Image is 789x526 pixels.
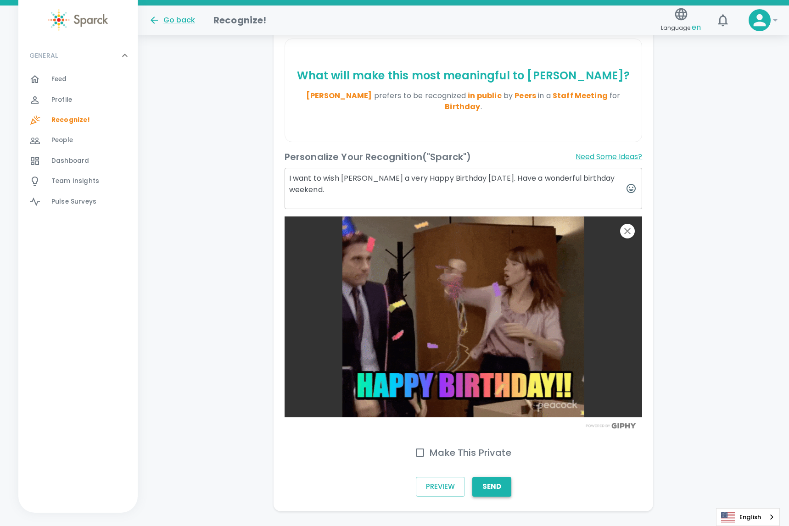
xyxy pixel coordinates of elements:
[502,90,536,101] span: by
[692,22,701,33] span: en
[657,4,705,37] button: Language:en
[18,69,138,89] a: Feed
[18,42,138,69] div: GENERAL
[29,51,58,60] p: GENERAL
[289,68,638,83] p: What will make this most meaningful to [PERSON_NAME] ?
[18,192,138,212] a: Pulse Surveys
[716,508,780,526] aside: Language selected: English
[576,149,642,164] button: Need Some Ideas?
[416,477,465,496] button: Preview
[18,110,138,130] a: Recognize!
[51,95,72,105] span: Profile
[430,445,511,460] h6: Make This Private
[716,509,779,526] a: English
[468,90,501,101] span: in public
[149,15,195,26] button: Go back
[716,508,780,526] div: Language
[285,149,471,164] h6: Personalize Your Recognition ("Sparck")
[18,171,138,191] a: Team Insights
[515,90,536,101] span: Peers
[51,156,89,166] span: Dashboard
[661,22,701,34] span: Language:
[289,90,638,112] p: .
[51,116,90,125] span: Recognize!
[48,9,108,31] img: Sparck logo
[18,69,138,216] div: GENERAL
[18,9,138,31] a: Sparck logo
[553,90,608,101] span: Staff Meeting
[51,197,96,206] span: Pulse Surveys
[18,90,138,110] a: Profile
[285,168,643,209] textarea: I want to wish [PERSON_NAME] a very Happy Birthday [DATE]. Have a wonderful birthday weekend.
[285,216,643,418] img: g5R9dok94mrIvplmZd
[18,130,138,150] a: People
[213,13,267,28] h1: Recognize!
[583,423,638,429] img: Powered by GIPHY
[306,90,372,101] span: [PERSON_NAME]
[51,75,67,84] span: Feed
[374,90,621,112] span: prefers to be recognized for
[18,151,138,171] a: Dashboard
[536,90,608,101] span: in a
[51,136,73,145] span: People
[472,477,511,496] button: Send
[51,177,99,186] span: Team Insights
[445,101,480,112] span: Birthday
